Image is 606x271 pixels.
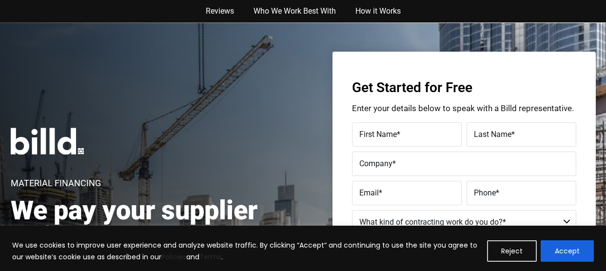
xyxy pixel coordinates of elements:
[359,188,379,197] span: Email
[352,81,576,95] h3: Get Started for Free
[541,240,594,262] button: Accept
[161,252,186,262] a: Policies
[359,130,397,139] span: First Name
[487,240,537,262] button: Reject
[359,159,392,168] span: Company
[474,188,496,197] span: Phone
[474,130,511,139] span: Last Name
[199,252,221,262] a: Terms
[11,179,101,188] h1: Material Financing
[12,239,480,263] p: We use cookies to improve user experience and analyze website traffic. By clicking “Accept” and c...
[352,104,576,113] p: Enter your details below to speak with a Billd representative.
